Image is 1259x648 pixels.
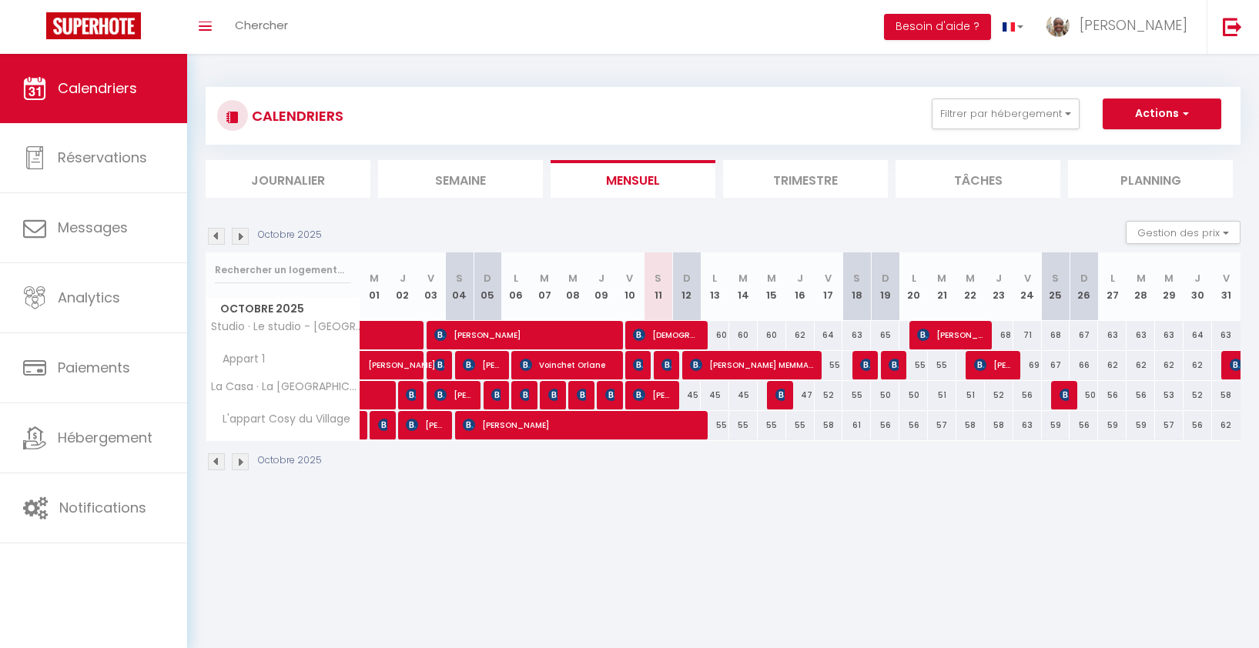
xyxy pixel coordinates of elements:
abbr: M [1164,271,1174,286]
span: [PERSON_NAME] [1060,380,1069,409]
div: 65 [871,321,899,349]
div: 63 [1212,321,1241,349]
div: 55 [758,411,786,439]
div: 51 [928,381,956,409]
abbr: M [966,271,975,286]
li: Semaine [378,160,543,198]
span: [PERSON_NAME] [661,350,671,379]
th: 12 [672,252,701,321]
th: 26 [1070,252,1098,321]
div: 68 [985,321,1013,349]
input: Rechercher un logement... [215,256,351,284]
div: 56 [1013,381,1042,409]
div: 64 [1184,321,1212,349]
li: Mensuel [551,160,715,198]
abbr: M [568,271,578,286]
span: [PERSON_NAME] [378,410,387,439]
div: 56 [1184,411,1212,439]
th: 22 [956,252,985,321]
div: 55 [842,381,871,409]
div: 62 [1184,351,1212,379]
div: 50 [1070,381,1098,409]
th: 29 [1155,252,1184,321]
span: [PERSON_NAME] [889,350,898,379]
div: 55 [899,351,928,379]
p: Octobre 2025 [258,453,322,468]
div: 58 [956,411,985,439]
span: Notifications [59,498,146,517]
div: 58 [815,411,843,439]
span: Octobre 2025 [206,298,360,320]
abbr: J [598,271,604,286]
p: Octobre 2025 [258,228,322,242]
div: 71 [1013,321,1042,349]
th: 15 [758,252,786,321]
li: Trimestre [723,160,888,198]
span: [PERSON_NAME]-De Canck [PERSON_NAME] [917,320,983,349]
th: 07 [531,252,559,321]
div: 63 [842,321,871,349]
span: [PERSON_NAME] [406,410,444,439]
span: Rhymerz Spit [548,380,558,409]
span: Messages [58,218,128,237]
th: 19 [871,252,899,321]
abbr: M [767,271,776,286]
span: [PERSON_NAME] [463,350,501,379]
div: 66 [1070,351,1098,379]
a: [PERSON_NAME] [360,351,389,380]
th: 14 [729,252,758,321]
th: 23 [985,252,1013,321]
li: Journalier [206,160,370,198]
div: 52 [985,381,1013,409]
span: Chercher [235,17,288,33]
div: 59 [1098,411,1127,439]
th: 05 [474,252,502,321]
th: 18 [842,252,871,321]
abbr: V [1223,271,1230,286]
span: La Casa · La [GEOGRAPHIC_DATA][PERSON_NAME] [209,381,363,392]
span: Studio · Le studio - [GEOGRAPHIC_DATA][PERSON_NAME] [209,321,363,332]
div: 56 [1127,381,1155,409]
span: Voinchet Orlane [520,350,614,379]
div: 50 [899,381,928,409]
div: 69 [1013,351,1042,379]
abbr: V [626,271,633,286]
abbr: J [996,271,1002,286]
th: 04 [445,252,474,321]
span: [PERSON_NAME] [577,380,586,409]
abbr: S [1052,271,1059,286]
abbr: D [1080,271,1088,286]
span: Analytics [58,288,120,307]
div: 64 [815,321,843,349]
span: Remi de Blocqueville [860,350,869,379]
abbr: V [1024,271,1031,286]
button: Actions [1103,99,1221,129]
th: 16 [786,252,815,321]
div: 55 [815,351,843,379]
span: Réservations [58,148,147,167]
span: [PERSON_NAME] [605,380,614,409]
div: 62 [1212,411,1241,439]
h3: CALENDRIERS [248,99,343,133]
div: 60 [701,321,729,349]
th: 30 [1184,252,1212,321]
div: 56 [871,411,899,439]
abbr: J [1194,271,1200,286]
th: 10 [615,252,644,321]
div: 58 [985,411,1013,439]
span: [PERSON_NAME] [974,350,1012,379]
th: 25 [1042,252,1070,321]
span: [PERSON_NAME] [775,380,785,409]
th: 31 [1212,252,1241,321]
th: 20 [899,252,928,321]
th: 03 [417,252,445,321]
div: 51 [956,381,985,409]
div: 45 [729,381,758,409]
div: 59 [1127,411,1155,439]
th: 09 [588,252,616,321]
abbr: M [1137,271,1146,286]
div: 68 [1042,321,1070,349]
div: 55 [928,351,956,379]
div: 55 [786,411,815,439]
div: 62 [786,321,815,349]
